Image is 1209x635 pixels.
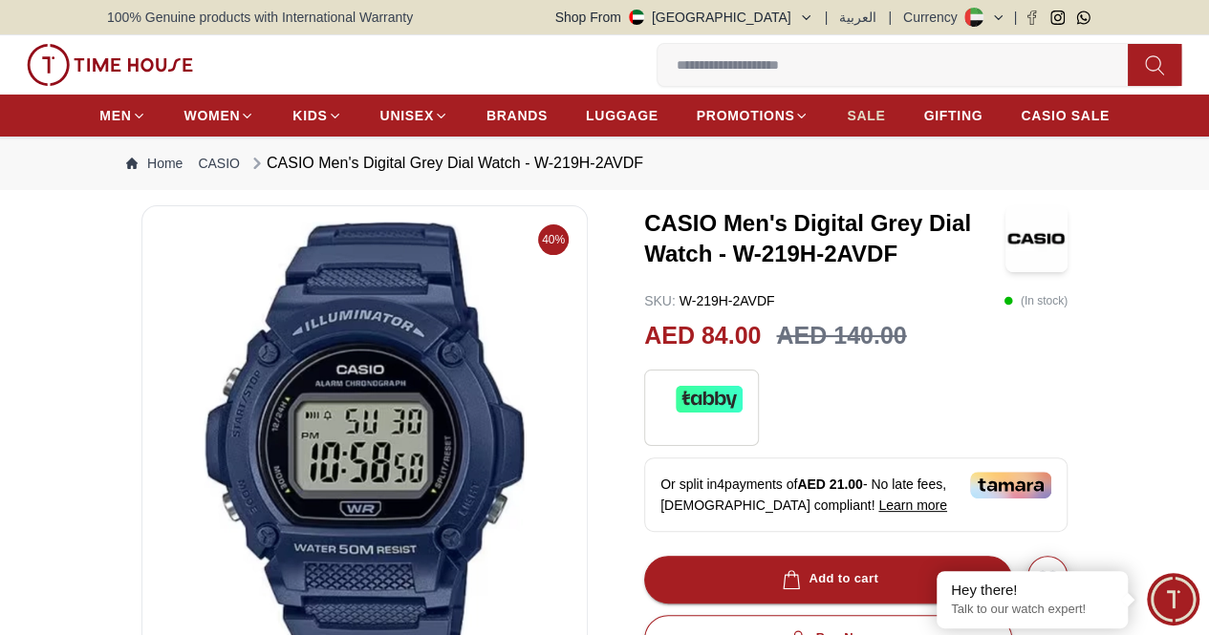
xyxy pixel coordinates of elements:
p: W-219H-2AVDF [644,291,774,310]
img: United Arab Emirates [629,10,644,25]
span: GIFTING [923,106,982,125]
a: MEN [99,98,145,133]
img: ... [27,44,193,86]
span: 40% [538,224,569,255]
a: BRANDS [486,98,548,133]
span: SKU : [644,293,676,308]
button: Add to cart [644,556,1012,603]
a: Instagram [1050,11,1065,25]
span: | [825,8,829,27]
img: Tamara [970,472,1051,498]
span: LUGGAGE [586,106,658,125]
span: CASIO SALE [1021,106,1110,125]
button: العربية [839,8,876,27]
h3: CASIO Men's Digital Grey Dial Watch - W-219H-2AVDF [644,208,1005,269]
a: Home [126,154,183,173]
nav: Breadcrumb [107,137,1102,190]
span: UNISEX [380,106,434,125]
div: Hey there! [951,581,1113,600]
span: SALE [847,106,885,125]
span: PROMOTIONS [697,106,795,125]
p: Talk to our watch expert! [951,602,1113,618]
span: KIDS [292,106,327,125]
a: WOMEN [184,98,255,133]
a: Facebook [1025,11,1039,25]
span: BRANDS [486,106,548,125]
a: KIDS [292,98,341,133]
span: | [1013,8,1017,27]
a: SALE [847,98,885,133]
span: | [888,8,892,27]
p: ( In stock ) [1004,291,1068,310]
div: Or split in 4 payments of - No late fees, [DEMOGRAPHIC_DATA] compliant! [644,457,1068,532]
a: CASIO SALE [1021,98,1110,133]
span: WOMEN [184,106,241,125]
span: AED 21.00 [797,476,862,492]
span: Learn more [878,497,947,513]
h3: AED 140.00 [776,318,906,354]
div: Currency [903,8,965,27]
a: UNISEX [380,98,448,133]
a: PROMOTIONS [697,98,810,133]
a: Whatsapp [1076,11,1090,25]
button: Shop From[GEOGRAPHIC_DATA] [555,8,813,27]
span: MEN [99,106,131,125]
h2: AED 84.00 [644,318,761,354]
a: LUGGAGE [586,98,658,133]
div: CASIO Men's Digital Grey Dial Watch - W-219H-2AVDF [248,152,643,175]
img: CASIO Men's Digital Grey Dial Watch - W-219H-2AVDF [1005,205,1068,272]
div: Chat Widget [1147,573,1199,625]
span: 100% Genuine products with International Warranty [107,8,413,27]
a: GIFTING [923,98,982,133]
a: CASIO [198,154,240,173]
div: Add to cart [778,568,878,590]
